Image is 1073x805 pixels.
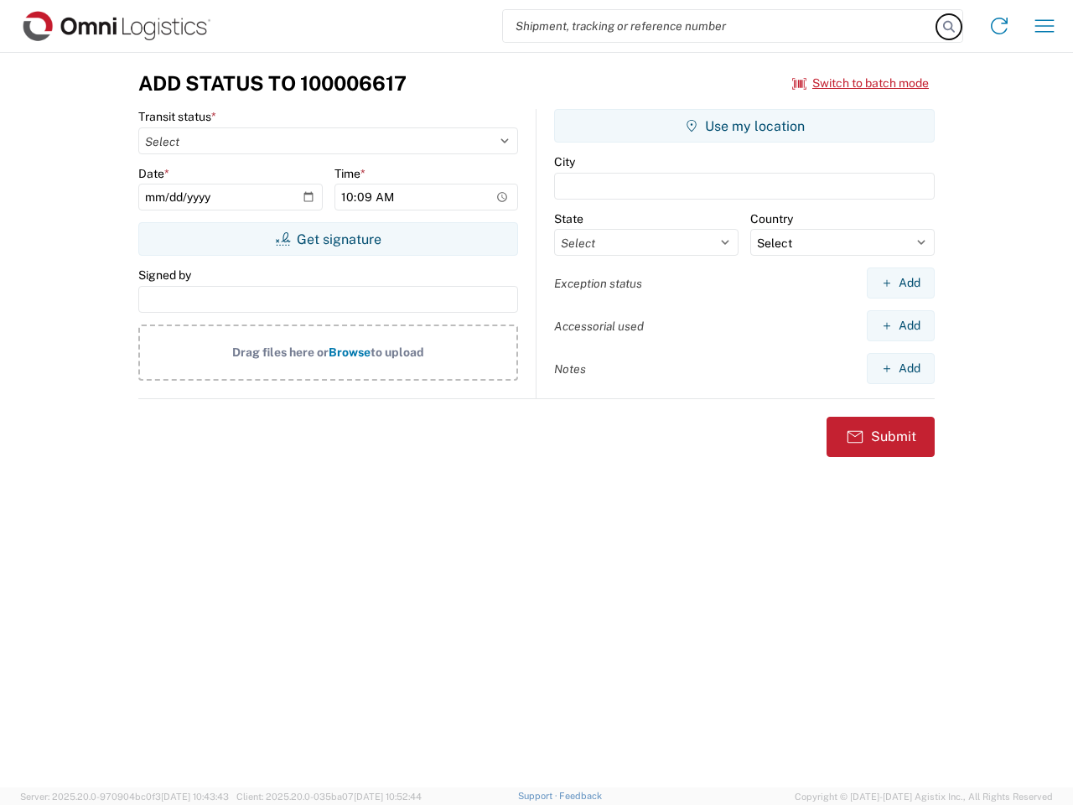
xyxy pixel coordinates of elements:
[559,791,602,801] a: Feedback
[795,789,1053,804] span: Copyright © [DATE]-[DATE] Agistix Inc., All Rights Reserved
[867,267,935,299] button: Add
[554,361,586,377] label: Notes
[20,792,229,802] span: Server: 2025.20.0-970904bc0f3
[354,792,422,802] span: [DATE] 10:52:44
[232,345,329,359] span: Drag files here or
[518,791,560,801] a: Support
[554,109,935,143] button: Use my location
[236,792,422,802] span: Client: 2025.20.0-035ba07
[554,154,575,169] label: City
[334,166,365,181] label: Time
[138,166,169,181] label: Date
[138,267,191,283] label: Signed by
[554,211,583,226] label: State
[138,222,518,256] button: Get signature
[867,310,935,341] button: Add
[792,70,929,97] button: Switch to batch mode
[554,276,642,291] label: Exception status
[750,211,793,226] label: Country
[329,345,371,359] span: Browse
[827,417,935,457] button: Submit
[138,71,407,96] h3: Add Status to 100006617
[867,353,935,384] button: Add
[138,109,216,124] label: Transit status
[554,319,644,334] label: Accessorial used
[161,792,229,802] span: [DATE] 10:43:43
[503,10,937,42] input: Shipment, tracking or reference number
[371,345,424,359] span: to upload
